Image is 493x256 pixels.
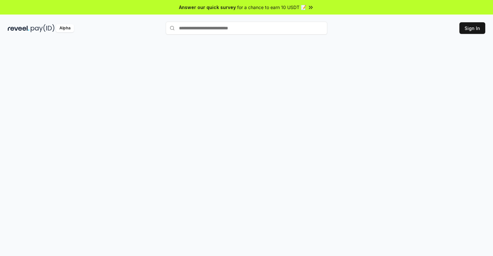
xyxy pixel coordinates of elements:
[31,24,55,32] img: pay_id
[56,24,74,32] div: Alpha
[459,22,485,34] button: Sign In
[8,24,29,32] img: reveel_dark
[179,4,236,11] span: Answer our quick survey
[237,4,306,11] span: for a chance to earn 10 USDT 📝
